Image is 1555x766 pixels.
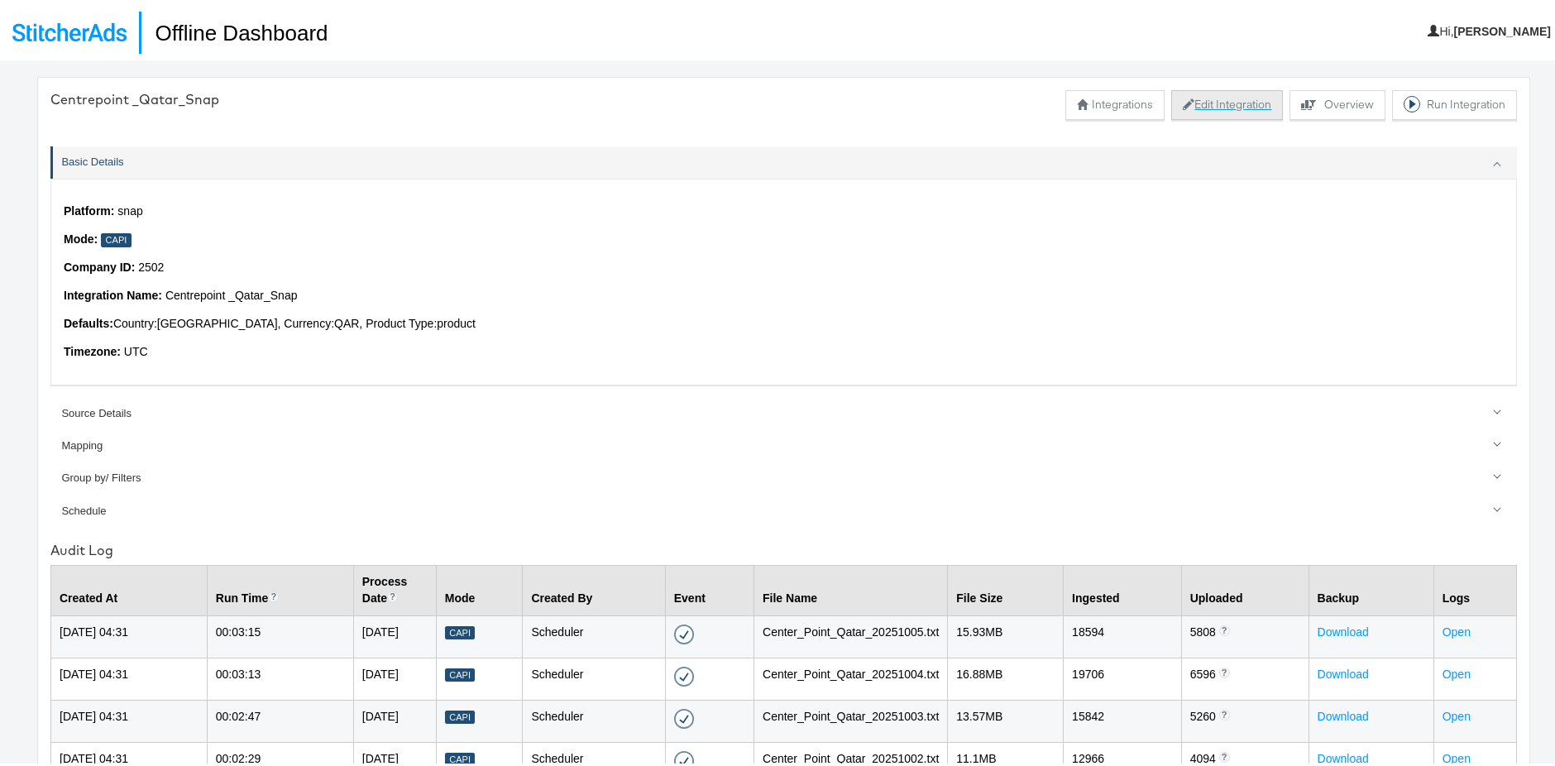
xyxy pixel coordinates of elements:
strong: Defaults: [64,314,113,327]
td: [DATE] 04:31 [51,654,208,697]
b: [PERSON_NAME] [1454,22,1551,35]
p: snap [64,200,1504,217]
div: Capi [445,665,476,679]
button: Overview [1289,87,1385,117]
p: 2502 [64,256,1504,273]
td: 15842 [1064,697,1182,739]
a: Schedule [50,491,1517,524]
div: Mapping [61,435,1508,451]
th: File Size [948,562,1064,612]
div: Audit Log [50,538,1517,557]
td: Center_Point_Qatar_20251005.txt [754,612,948,654]
td: 18594 [1064,612,1182,654]
td: 19706 [1064,654,1182,697]
td: Scheduler [523,612,665,654]
th: Created By [523,562,665,612]
td: 15.93 MB [948,612,1064,654]
div: Schedule [61,500,1508,516]
a: Source Details [50,394,1517,426]
th: Run Time [207,562,353,612]
a: Basic Details [50,143,1517,175]
a: Download [1318,749,1369,762]
p: Country: [GEOGRAPHIC_DATA] , Currency: QAR , Product Type: product [64,313,1504,329]
td: Center_Point_Qatar_20251003.txt [754,697,948,739]
td: 16.88 MB [948,654,1064,697]
td: 13.57 MB [948,697,1064,739]
strong: Platform: [64,201,114,214]
th: Created At [51,562,208,612]
td: Scheduler [523,697,665,739]
th: Backup [1309,562,1433,612]
td: Scheduler [523,654,665,697]
a: Open [1443,706,1471,720]
td: Center_Point_Qatar_20251004.txt [754,654,948,697]
th: Process Date [353,562,436,612]
th: File Name [754,562,948,612]
td: [DATE] [353,654,436,697]
td: [DATE] 04:31 [51,697,208,739]
strong: Integration Name: [64,285,162,299]
td: [DATE] [353,612,436,654]
div: Source Details [61,403,1508,419]
strong: Mode: [64,229,98,242]
a: Download [1318,664,1369,677]
p: UTC [64,341,1504,357]
a: Download [1318,622,1369,635]
td: 00:03:15 [207,612,353,654]
td: 6596 [1181,654,1309,697]
th: Ingested [1064,562,1182,612]
button: Integrations [1065,87,1165,117]
img: StitcherAds [12,20,127,38]
td: 5260 [1181,697,1309,739]
strong: Company ID: [64,257,135,270]
a: Open [1443,664,1471,677]
td: [DATE] 04:31 [51,612,208,654]
h1: Offline Dashboard [139,8,328,50]
p: Centrepoint _Qatar_Snap [64,285,1504,301]
div: Capi [445,749,476,764]
td: 00:03:13 [207,654,353,697]
div: Capi [445,707,476,721]
div: Capi [101,230,132,244]
td: [DATE] [353,697,436,739]
a: Open [1443,622,1471,635]
div: Centrepoint _Qatar_Snap [50,87,219,106]
div: Group by/ Filters [61,467,1508,483]
th: Mode [436,562,523,612]
button: Run Integration [1392,87,1517,117]
a: Download [1318,706,1369,720]
a: Group by/ Filters [50,459,1517,491]
th: Event [665,562,754,612]
th: Uploaded [1181,562,1309,612]
td: 00:02:47 [207,697,353,739]
div: Basic Details [61,151,1508,167]
a: Open [1443,749,1471,762]
strong: Timezone: [64,342,121,355]
a: Mapping [50,427,1517,459]
div: Capi [445,623,476,637]
button: Edit Integration [1171,87,1283,117]
th: Logs [1433,562,1516,612]
div: Basic Details [50,175,1517,381]
td: 5808 [1181,612,1309,654]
